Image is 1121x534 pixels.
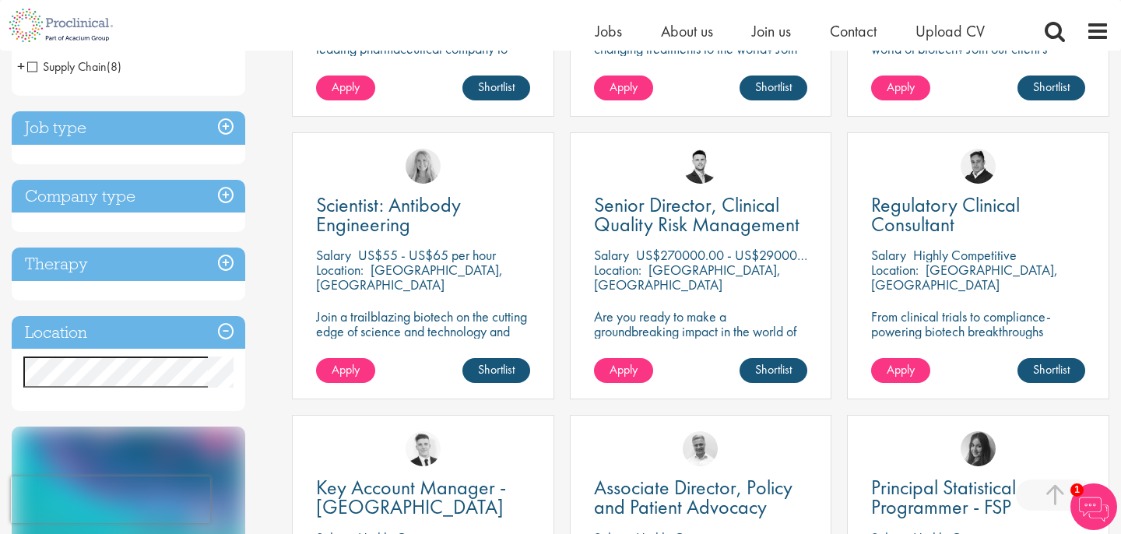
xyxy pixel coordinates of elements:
h3: Therapy [12,248,245,281]
span: Principal Statistical Programmer - FSP [871,474,1016,520]
span: Apply [332,79,360,95]
a: Shortlist [1017,358,1085,383]
a: Apply [871,76,930,100]
a: Apply [316,358,375,383]
span: Apply [332,361,360,378]
a: Regulatory Clinical Consultant [871,195,1085,234]
span: Apply [610,79,638,95]
a: Apply [316,76,375,100]
span: 1 [1070,483,1084,497]
p: [GEOGRAPHIC_DATA], [GEOGRAPHIC_DATA] [871,261,1058,293]
img: Joshua Bye [683,431,718,466]
p: [GEOGRAPHIC_DATA], [GEOGRAPHIC_DATA] [316,261,503,293]
img: Shannon Briggs [406,149,441,184]
a: Associate Director, Policy and Patient Advocacy [594,478,808,517]
span: Senior Director, Clinical Quality Risk Management [594,191,799,237]
img: Joshua Godden [683,149,718,184]
p: Join a trailblazing biotech on the cutting edge of science and technology and make a change in th... [316,309,530,368]
span: Salary [316,246,351,264]
span: Salary [871,246,906,264]
a: Key Account Manager - [GEOGRAPHIC_DATA] [316,478,530,517]
a: Scientist: Antibody Engineering [316,195,530,234]
img: Heidi Hennigan [961,431,996,466]
p: Highly Competitive [913,246,1017,264]
a: Contact [830,21,877,41]
span: Salary [594,246,629,264]
a: Principal Statistical Programmer - FSP [871,478,1085,517]
span: Regulatory Clinical Consultant [871,191,1020,237]
span: + [17,54,25,78]
h3: Location [12,316,245,350]
a: Shortlist [462,76,530,100]
p: [GEOGRAPHIC_DATA], [GEOGRAPHIC_DATA] [594,261,781,293]
span: Apply [887,79,915,95]
span: Scientist: Antibody Engineering [316,191,461,237]
a: Senior Director, Clinical Quality Risk Management [594,195,808,234]
span: Location: [871,261,919,279]
p: Are you ready to make a groundbreaking impact in the world of biotechnology? Join a growing compa... [594,309,808,383]
img: Peter Duvall [961,149,996,184]
a: Shortlist [1017,76,1085,100]
a: Jobs [596,21,622,41]
span: Location: [594,261,641,279]
a: Apply [594,358,653,383]
a: Shortlist [740,358,807,383]
p: US$270000.00 - US$290000.00 per annum [636,246,883,264]
p: US$55 - US$65 per hour [358,246,496,264]
h3: Job type [12,111,245,145]
span: Location: [316,261,364,279]
a: Shortlist [462,358,530,383]
span: Apply [887,361,915,378]
iframe: reCAPTCHA [11,476,210,523]
a: Shortlist [740,76,807,100]
span: Supply Chain [27,58,107,75]
a: About us [661,21,713,41]
img: Nicolas Daniel [406,431,441,466]
span: Associate Director, Policy and Patient Advocacy [594,474,792,520]
a: Apply [871,358,930,383]
a: Apply [594,76,653,100]
span: Apply [610,361,638,378]
a: Upload CV [915,21,985,41]
h3: Company type [12,180,245,213]
span: Key Account Manager - [GEOGRAPHIC_DATA] [316,474,506,520]
span: Supply Chain [27,58,121,75]
img: Chatbot [1070,483,1117,530]
p: From clinical trials to compliance-powering biotech breakthroughs remotely, where precision meets... [871,309,1085,368]
a: Join us [752,21,791,41]
span: (8) [107,58,121,75]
